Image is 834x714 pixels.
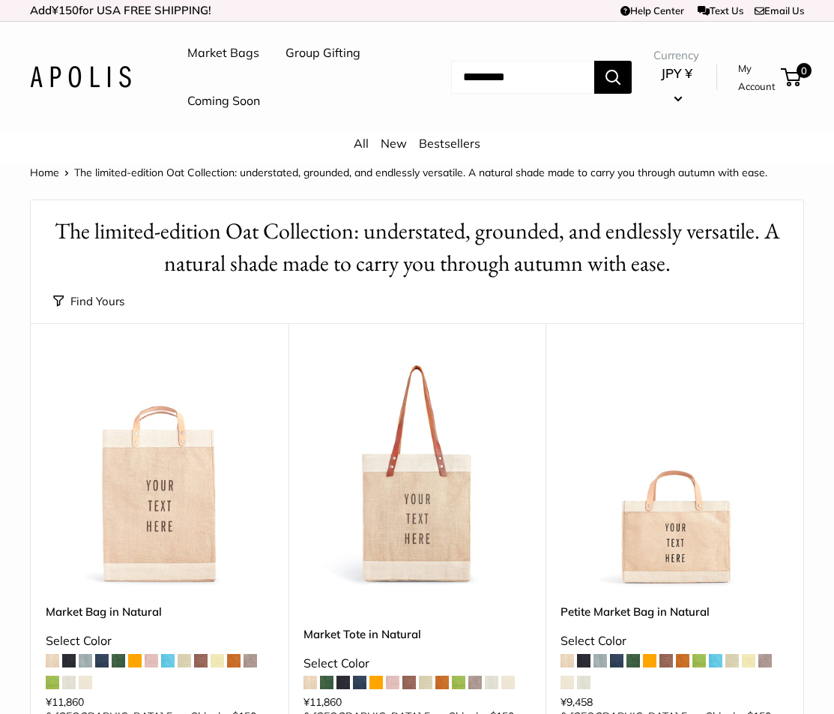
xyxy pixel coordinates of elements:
span: Currency [653,45,699,66]
a: New [381,136,407,151]
input: Search... [451,61,594,94]
img: Apolis [30,66,131,88]
a: Group Gifting [285,42,360,64]
div: Select Color [560,630,788,652]
span: ¥150 [52,3,79,17]
img: description_Make it yours with custom printed text. [303,361,531,589]
span: ¥11,860 [46,697,84,707]
div: Select Color [303,652,531,675]
a: Help Center [620,4,684,16]
a: Petite Market Bag in Natural [560,603,788,620]
span: JPY ¥ [661,65,692,81]
img: Petite Market Bag in Natural [560,361,788,589]
a: Market Bag in Natural [46,603,274,620]
a: Petite Market Bag in Naturaldescription_Effortless style that elevates every moment [560,361,788,589]
button: JPY ¥ [653,61,699,109]
button: Find Yours [53,291,124,312]
a: Bestsellers [419,136,480,151]
a: My Account [738,59,776,96]
a: 0 [782,68,801,86]
a: Coming Soon [187,90,260,112]
span: The limited-edition Oat Collection: understated, grounded, and endlessly versatile. A natural sha... [74,166,767,179]
a: Email Us [755,4,804,16]
a: Home [30,166,59,179]
span: ¥11,860 [303,697,342,707]
div: Select Color [46,630,274,652]
h1: The limited-edition Oat Collection: understated, grounded, and endlessly versatile. A natural sha... [53,215,781,280]
a: Market Tote in Natural [303,625,531,643]
span: 0 [797,63,812,78]
a: Text Us [698,4,743,16]
span: ¥9,458 [560,697,593,707]
img: Market Bag in Natural [46,361,274,589]
a: All [354,136,369,151]
a: Market Bags [187,42,259,64]
nav: Breadcrumb [30,163,767,182]
a: Market Bag in NaturalMarket Bag in Natural [46,361,274,589]
a: description_Make it yours with custom printed text.description_The Original Market bag in its 4 n... [303,361,531,589]
button: Search [594,61,632,94]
